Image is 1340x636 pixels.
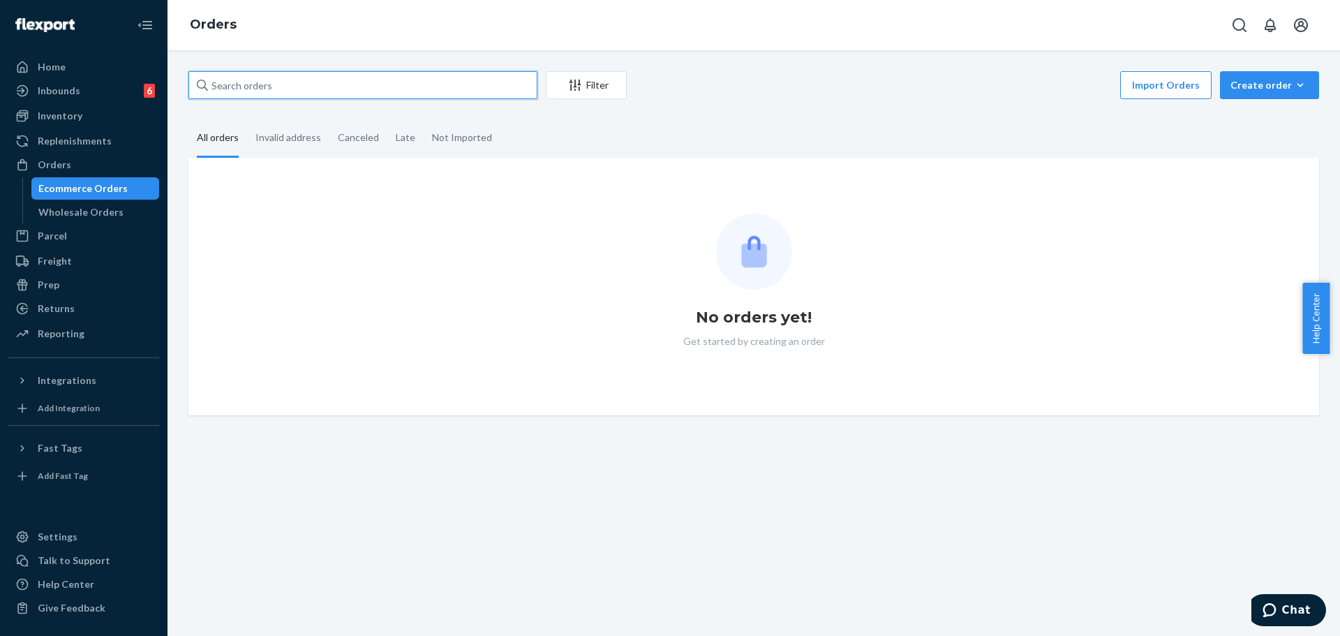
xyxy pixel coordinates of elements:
[144,84,155,98] div: 6
[1251,594,1326,629] iframe: Opens a widget where you can chat to one of our agents
[1120,71,1212,99] button: Import Orders
[8,250,159,272] a: Freight
[255,119,321,156] div: Invalid address
[38,229,67,243] div: Parcel
[31,177,160,200] a: Ecommerce Orders
[131,11,159,39] button: Close Navigation
[38,182,128,195] div: Ecommerce Orders
[38,530,77,544] div: Settings
[179,5,248,45] ol: breadcrumbs
[8,397,159,420] a: Add Integration
[396,119,415,156] div: Late
[1302,283,1330,354] button: Help Center
[38,254,72,268] div: Freight
[38,134,112,148] div: Replenishments
[1220,71,1319,99] button: Create order
[38,470,88,482] div: Add Fast Tag
[8,297,159,320] a: Returns
[8,105,159,127] a: Inventory
[8,369,159,392] button: Integrations
[8,597,159,619] button: Give Feedback
[8,56,159,78] a: Home
[716,214,792,290] img: Empty list
[338,119,379,156] div: Canceled
[197,119,239,158] div: All orders
[546,78,626,92] div: Filter
[38,109,82,123] div: Inventory
[432,119,492,156] div: Not Imported
[38,205,124,219] div: Wholesale Orders
[8,323,159,345] a: Reporting
[1226,11,1253,39] button: Open Search Box
[38,327,84,341] div: Reporting
[696,306,812,329] h1: No orders yet!
[546,71,627,99] button: Filter
[38,302,75,316] div: Returns
[8,549,159,572] button: Talk to Support
[8,573,159,596] a: Help Center
[31,201,160,223] a: Wholesale Orders
[8,80,159,102] a: Inbounds6
[38,402,100,414] div: Add Integration
[1287,11,1315,39] button: Open account menu
[8,526,159,548] a: Settings
[15,18,75,32] img: Flexport logo
[8,130,159,152] a: Replenishments
[38,601,105,615] div: Give Feedback
[8,437,159,459] button: Fast Tags
[38,278,59,292] div: Prep
[188,71,537,99] input: Search orders
[190,17,237,32] a: Orders
[38,60,66,74] div: Home
[1256,11,1284,39] button: Open notifications
[38,554,110,568] div: Talk to Support
[8,274,159,296] a: Prep
[8,225,159,247] a: Parcel
[38,158,71,172] div: Orders
[38,441,82,455] div: Fast Tags
[38,374,96,387] div: Integrations
[683,334,825,348] p: Get started by creating an order
[1230,78,1309,92] div: Create order
[38,577,94,591] div: Help Center
[8,154,159,176] a: Orders
[38,84,80,98] div: Inbounds
[8,465,159,487] a: Add Fast Tag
